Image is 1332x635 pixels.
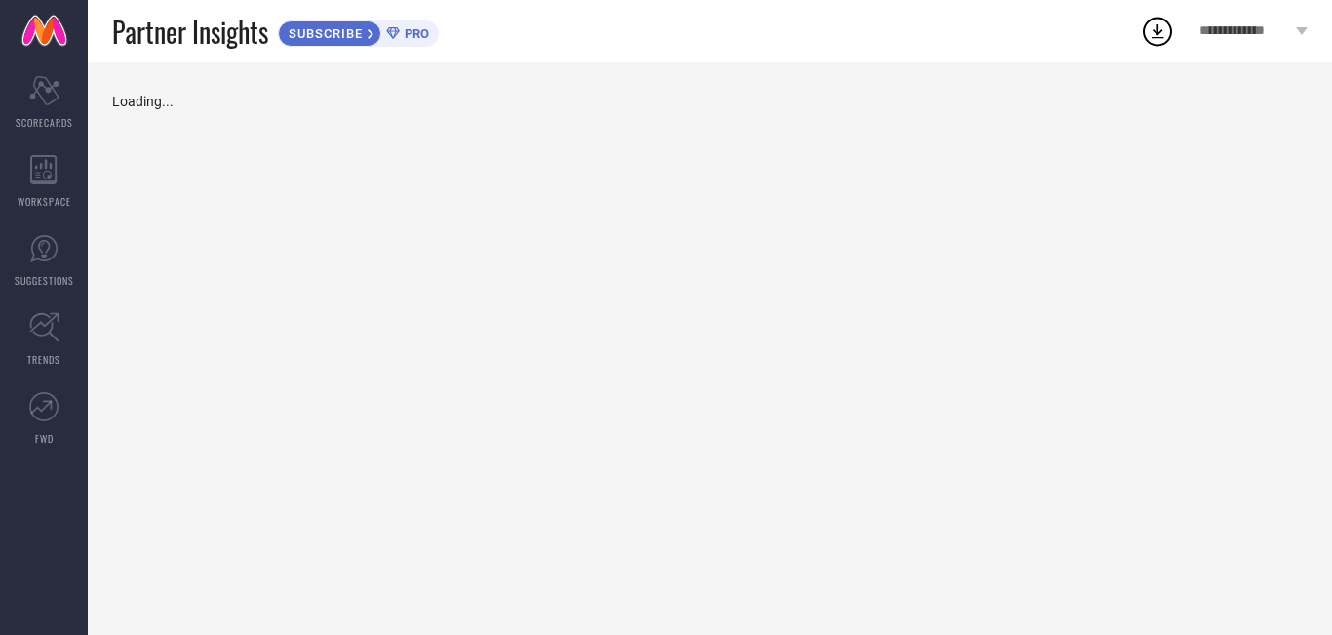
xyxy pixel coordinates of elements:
[1140,14,1175,49] div: Open download list
[112,94,174,109] span: Loading...
[279,26,368,41] span: SUBSCRIBE
[112,12,268,52] span: Partner Insights
[35,431,54,446] span: FWD
[278,16,439,47] a: SUBSCRIBEPRO
[16,115,73,130] span: SCORECARDS
[18,194,71,209] span: WORKSPACE
[400,26,429,41] span: PRO
[27,352,60,367] span: TRENDS
[15,273,74,288] span: SUGGESTIONS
